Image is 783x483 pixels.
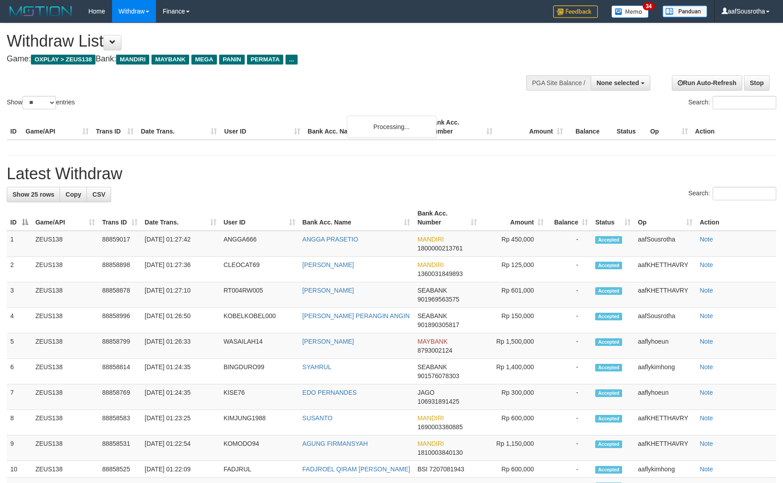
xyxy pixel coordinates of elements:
th: Status [613,114,647,140]
span: BSI [417,466,428,473]
img: Button%20Memo.svg [611,5,649,18]
td: ZEUS138 [32,461,99,478]
th: Date Trans.: activate to sort column ascending [141,205,220,231]
span: MANDIRI [417,440,444,447]
span: Copy 1360031849893 to clipboard [417,270,463,277]
td: - [547,436,592,461]
th: Op: activate to sort column ascending [634,205,696,231]
td: BINGDURO99 [220,359,299,384]
th: User ID [221,114,304,140]
th: Bank Acc. Number [425,114,496,140]
span: Copy 901969563575 to clipboard [417,296,459,303]
span: MANDIRI [417,261,444,268]
a: [PERSON_NAME] [303,287,354,294]
span: Copy 901576078303 to clipboard [417,372,459,379]
a: Note [700,338,713,345]
th: ID: activate to sort column descending [7,205,32,231]
td: ZEUS138 [32,359,99,384]
a: EDO PERNANDES [303,389,357,396]
td: 88858814 [99,359,141,384]
th: ID [7,114,22,140]
td: - [547,231,592,257]
td: aaflykimhong [634,359,696,384]
td: Rp 600,000 [480,461,547,478]
td: Rp 450,000 [480,231,547,257]
a: SUSANTO [303,414,333,422]
h1: Latest Withdraw [7,165,776,183]
span: Accepted [595,466,622,474]
td: aafSousrotha [634,231,696,257]
td: 88858769 [99,384,141,410]
td: Rp 1,400,000 [480,359,547,384]
td: FADJRUL [220,461,299,478]
th: Date Trans. [137,114,221,140]
td: 8 [7,410,32,436]
label: Show entries [7,96,75,109]
td: 5 [7,333,32,359]
th: Amount [496,114,567,140]
td: 9 [7,436,32,461]
span: Accepted [595,313,622,320]
td: ZEUS138 [32,257,99,282]
td: - [547,308,592,333]
td: ZEUS138 [32,410,99,436]
th: Trans ID [92,114,137,140]
td: 6 [7,359,32,384]
td: Rp 300,000 [480,384,547,410]
th: Balance: activate to sort column ascending [547,205,592,231]
span: ... [286,55,298,65]
a: Note [700,466,713,473]
td: Rp 601,000 [480,282,547,308]
span: JAGO [417,389,434,396]
td: 88858531 [99,436,141,461]
td: aaflyhoeun [634,384,696,410]
th: Bank Acc. Name: activate to sort column ascending [299,205,414,231]
td: 88858898 [99,257,141,282]
div: Processing... [347,116,437,138]
td: - [547,461,592,478]
span: MANDIRI [116,55,149,65]
td: ANGGA666 [220,231,299,257]
span: MANDIRI [417,236,444,243]
td: KOBELKOBEL000 [220,308,299,333]
td: aaflykimhong [634,461,696,478]
td: [DATE] 01:26:50 [141,308,220,333]
span: Copy 106931891425 to clipboard [417,398,459,405]
td: ZEUS138 [32,282,99,308]
select: Showentries [22,96,56,109]
input: Search: [713,187,776,200]
td: 4 [7,308,32,333]
span: Show 25 rows [13,191,54,198]
a: Show 25 rows [7,187,60,202]
td: ZEUS138 [32,436,99,461]
span: MAYBANK [151,55,189,65]
a: Note [700,261,713,268]
span: Accepted [595,364,622,371]
a: AGUNG FIRMANSYAH [303,440,368,447]
span: CSV [92,191,105,198]
span: Copy 1800000213761 to clipboard [417,245,463,252]
th: Action [692,114,776,140]
a: Note [700,287,713,294]
td: 88858583 [99,410,141,436]
td: ZEUS138 [32,384,99,410]
td: [DATE] 01:27:36 [141,257,220,282]
a: Note [700,389,713,396]
td: 1 [7,231,32,257]
td: 88858996 [99,308,141,333]
td: ZEUS138 [32,231,99,257]
td: aaflyhoeun [634,333,696,359]
td: Rp 1,500,000 [480,333,547,359]
span: Copy 8793002124 to clipboard [417,347,452,354]
td: - [547,333,592,359]
a: CSV [87,187,111,202]
span: Accepted [595,440,622,448]
td: CLEOCAT69 [220,257,299,282]
td: [DATE] 01:24:35 [141,384,220,410]
h4: Game: Bank: [7,55,513,64]
td: 10 [7,461,32,478]
a: Run Auto-Refresh [672,75,742,91]
img: MOTION_logo.png [7,4,75,18]
a: Note [700,363,713,371]
span: Accepted [595,338,622,346]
